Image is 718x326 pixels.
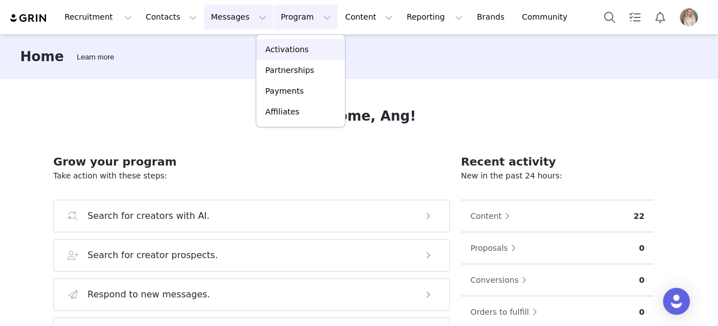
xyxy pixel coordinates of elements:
button: Orders to fulfill [470,303,543,321]
p: 0 [639,274,645,286]
a: Tasks [623,4,647,30]
button: Search [597,4,622,30]
button: Search for creators with AI. [53,200,450,232]
p: New in the past 24 hours: [461,170,653,182]
button: Messages [204,4,273,30]
h2: Grow your program [53,153,450,170]
h3: Home [20,47,64,67]
p: 0 [639,242,645,254]
p: Affiliates [265,106,300,118]
p: Take action with these steps: [53,170,450,182]
button: Program [274,4,338,30]
a: Community [516,4,579,30]
p: Partnerships [265,65,314,76]
button: Contacts [139,4,204,30]
img: d416e1e8-898c-4204-ac8e-ae34b5e58a77.jpeg [680,8,698,26]
button: Proposals [470,239,522,257]
p: Payments [265,85,304,97]
h2: Recent activity [461,153,653,170]
p: 22 [634,210,645,222]
h3: Search for creators with AI. [88,209,210,223]
h1: Welcome, Ang! [302,106,416,126]
p: 0 [639,306,645,318]
p: Activations [265,44,309,56]
button: Content [338,4,399,30]
div: Open Intercom Messenger [663,288,690,315]
h3: Search for creator prospects. [88,249,218,262]
button: Content [470,207,516,225]
button: Recruitment [58,4,139,30]
img: grin logo [9,13,48,24]
a: Brands [470,4,514,30]
button: Conversions [470,271,533,289]
button: Profile [673,8,709,26]
div: Tooltip anchor [75,52,116,63]
button: Respond to new messages. [53,278,450,311]
button: Notifications [648,4,673,30]
h3: Respond to new messages. [88,288,210,301]
button: Search for creator prospects. [53,239,450,272]
button: Reporting [400,4,470,30]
